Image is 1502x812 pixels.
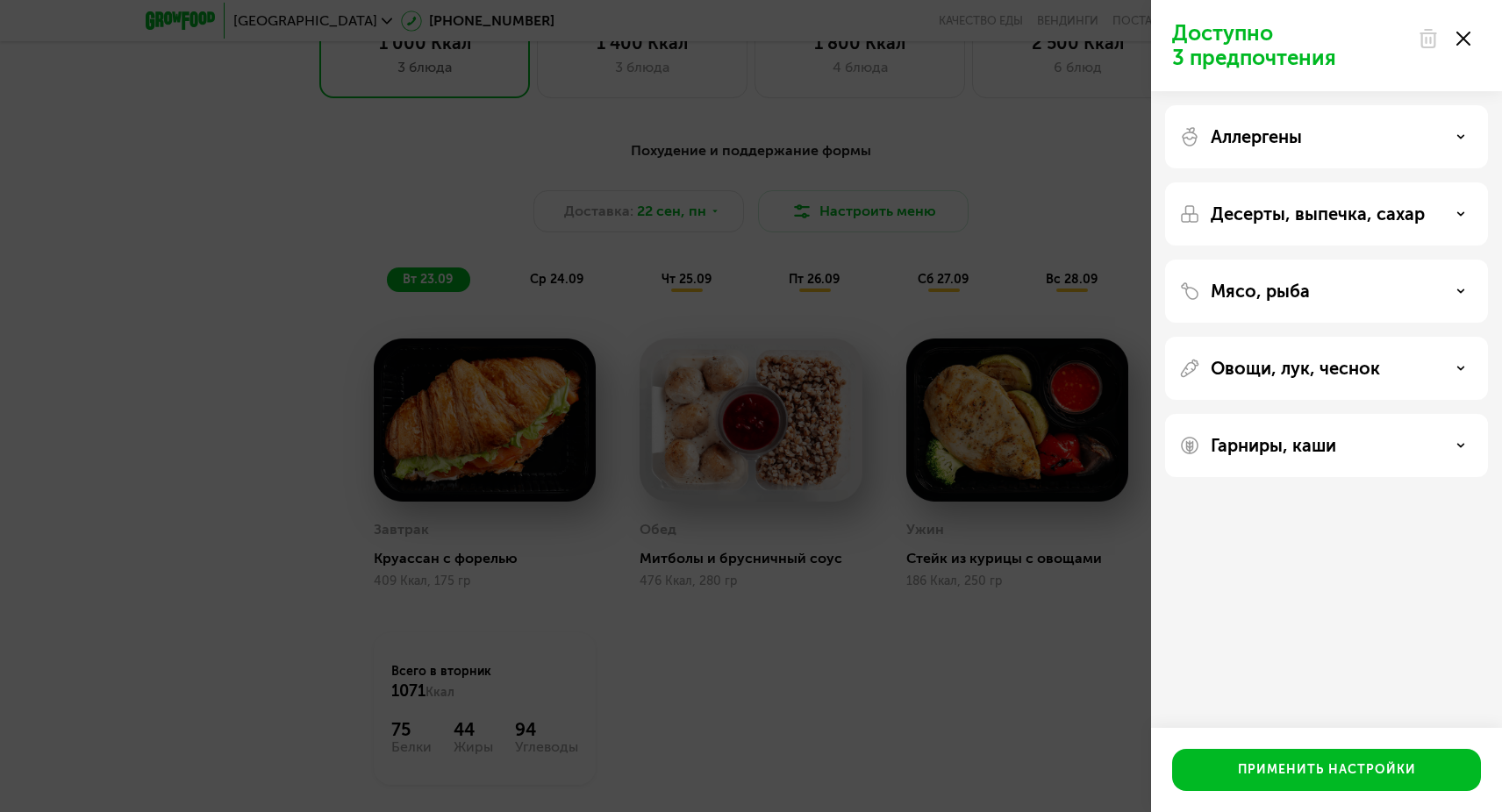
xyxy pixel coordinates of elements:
p: Мясо, рыба [1211,281,1310,302]
button: Применить настройки [1172,749,1481,791]
p: Десерты, выпечка, сахар [1211,203,1425,224]
div: Применить настройки [1238,761,1416,779]
p: Доступно 3 предпочтения [1172,21,1407,70]
p: Овощи, лук, чеснок [1211,358,1380,379]
p: Аллергены [1211,126,1302,147]
p: Гарниры, каши [1211,435,1336,456]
